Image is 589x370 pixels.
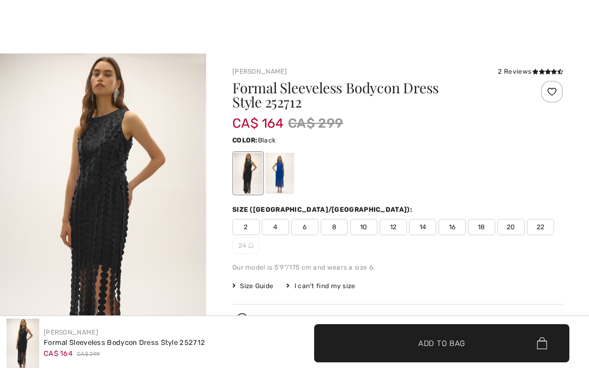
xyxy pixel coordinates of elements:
[288,114,343,133] span: CA$ 299
[380,219,407,235] span: 12
[77,350,100,359] span: CA$ 299
[232,68,287,75] a: [PERSON_NAME]
[468,219,495,235] span: 18
[234,153,262,194] div: Black
[232,219,260,235] span: 2
[44,349,73,357] span: CA$ 164
[44,337,205,348] div: Formal Sleeveless Bodycon Dress Style 252712
[418,337,465,349] span: Add to Bag
[314,324,569,362] button: Add to Bag
[232,205,414,214] div: Size ([GEOGRAPHIC_DATA]/[GEOGRAPHIC_DATA]):
[409,219,436,235] span: 14
[248,243,254,248] img: ring-m.svg
[321,219,348,235] span: 8
[527,219,554,235] span: 22
[237,313,248,324] img: Watch the replay
[232,81,508,109] h1: Formal Sleeveless Bodycon Dress Style 252712
[266,153,294,194] div: Royal Sapphire 163
[44,329,98,336] a: [PERSON_NAME]
[262,219,289,235] span: 4
[232,105,284,131] span: CA$ 164
[286,281,355,291] div: I can't find my size
[232,136,258,144] span: Color:
[364,314,422,322] strong: Watch the replay
[498,67,563,76] div: 2 Reviews
[232,237,260,254] span: 24
[232,281,273,291] span: Size Guide
[232,262,563,272] div: Our model is 5'9"/175 cm and wears a size 6.
[350,219,377,235] span: 10
[7,319,39,368] img: Formal Sleeveless Bodycon Dress Style 252712
[438,219,466,235] span: 16
[497,219,525,235] span: 20
[291,219,318,235] span: 6
[258,136,276,144] span: Black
